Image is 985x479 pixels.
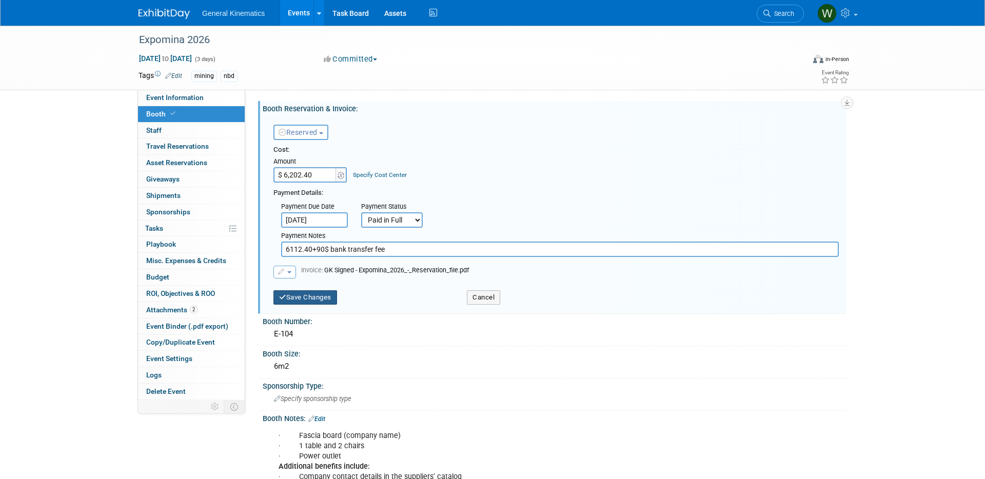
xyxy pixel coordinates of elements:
div: Booth Notes: [263,411,846,424]
a: ROI, Objectives & ROO [138,286,245,302]
a: Tasks [138,221,245,236]
div: mining [191,71,217,82]
button: Reserved [273,125,328,140]
img: ExhibitDay [139,9,190,19]
a: Budget [138,269,245,285]
b: Additional benefits include: [279,462,370,471]
div: Booth Reservation & Invoice: [263,101,846,114]
span: Invoice: [301,266,324,274]
a: Misc. Expenses & Credits [138,253,245,269]
span: Event Settings [146,354,192,363]
div: Booth Size: [263,346,846,359]
button: Save Changes [273,290,337,305]
span: Asset Reservations [146,158,207,167]
a: Event Binder (.pdf export) [138,318,245,334]
a: Travel Reservations [138,138,245,154]
a: Giveaways [138,171,245,187]
span: GK Signed - Expomina_2026_-_Reservation_file.pdf [301,266,469,274]
button: Cancel [467,290,500,305]
div: Sponsorship Type: [263,378,846,391]
span: Specify sponsorship type [274,395,351,403]
span: Logs [146,371,162,379]
span: Sponsorships [146,208,190,216]
a: Logs [138,367,245,383]
span: Giveaways [146,175,180,183]
img: Whitney Swanson [817,4,837,23]
a: Asset Reservations [138,155,245,171]
a: Shipments [138,188,245,204]
td: Toggle Event Tabs [224,400,245,413]
span: General Kinematics [202,9,265,17]
div: Event Rating [821,70,849,75]
span: 2 [190,306,198,313]
span: Event Information [146,93,204,102]
div: Amount [273,157,348,167]
span: Reserved [279,128,318,136]
div: Cost: [273,145,839,155]
div: Payment Notes [281,231,839,242]
a: Booth [138,106,245,122]
a: Edit [165,72,182,79]
div: Payment Due Date [281,202,346,212]
a: Sponsorships [138,204,245,220]
div: In-Person [825,55,849,63]
span: to [161,54,170,63]
span: Event Binder (.pdf export) [146,322,228,330]
div: Payment Details: [273,186,839,198]
span: Copy/Duplicate Event [146,338,215,346]
span: Travel Reservations [146,142,209,150]
span: Misc. Expenses & Credits [146,256,226,265]
div: nbd [221,71,238,82]
i: Booth reservation complete [170,111,175,116]
a: Copy/Duplicate Event [138,334,245,350]
div: Event Format [743,53,849,69]
span: Budget [146,273,169,281]
a: Attachments2 [138,302,245,318]
span: Booth [146,110,178,118]
span: [DATE] [DATE] [139,54,192,63]
a: Staff [138,123,245,138]
div: Payment Status [361,202,430,212]
span: Search [771,10,794,17]
td: Personalize Event Tab Strip [206,400,224,413]
div: Booth Number: [263,314,846,327]
span: Shipments [146,191,181,199]
div: E-104 [270,326,839,342]
a: Search [757,5,804,23]
span: Playbook [146,240,176,248]
span: Delete Event [146,387,186,395]
a: Playbook [138,236,245,252]
a: Specify Cost Center [353,171,407,178]
img: Format-Inperson.png [813,55,823,63]
td: Tags [139,70,182,82]
span: ROI, Objectives & ROO [146,289,215,297]
div: 6m2 [270,358,839,374]
span: Staff [146,126,162,134]
div: Expomina 2026 [135,31,789,49]
a: Edit [308,415,325,423]
button: Committed [320,54,381,65]
span: Tasks [145,224,163,232]
span: (3 days) [194,56,215,63]
span: Attachments [146,306,198,314]
a: Delete Event [138,384,245,400]
a: Event Settings [138,351,245,367]
a: Event Information [138,90,245,106]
